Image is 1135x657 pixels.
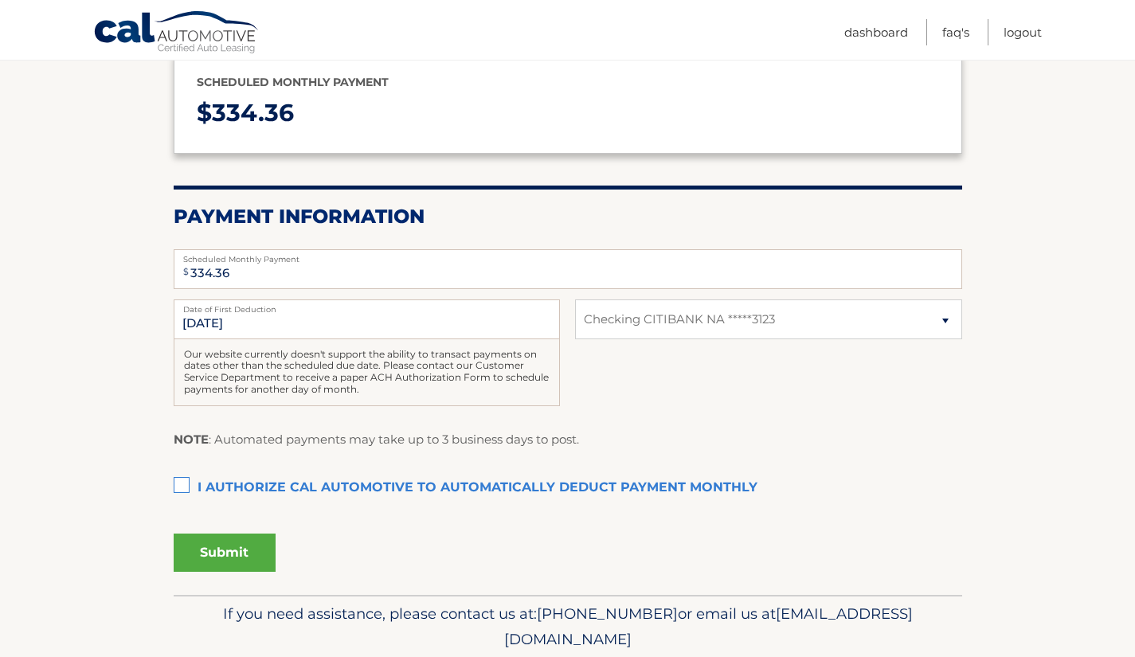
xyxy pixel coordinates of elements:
[174,299,560,312] label: Date of First Deduction
[174,249,962,262] label: Scheduled Monthly Payment
[174,339,560,406] div: Our website currently doesn't support the ability to transact payments on dates other than the sc...
[184,601,952,652] p: If you need assistance, please contact us at: or email us at
[942,19,969,45] a: FAQ's
[504,604,913,648] span: [EMAIL_ADDRESS][DOMAIN_NAME]
[174,429,579,450] p: : Automated payments may take up to 3 business days to post.
[1004,19,1042,45] a: Logout
[93,10,260,57] a: Cal Automotive
[537,604,678,623] span: [PHONE_NUMBER]
[174,534,276,572] button: Submit
[174,249,962,289] input: Payment Amount
[174,472,962,504] label: I authorize cal automotive to automatically deduct payment monthly
[174,432,209,447] strong: NOTE
[844,19,908,45] a: Dashboard
[212,98,294,127] span: 334.36
[178,254,194,290] span: $
[174,299,560,339] input: Payment Date
[197,92,939,135] p: $
[197,72,939,92] p: Scheduled monthly payment
[174,205,962,229] h2: Payment Information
